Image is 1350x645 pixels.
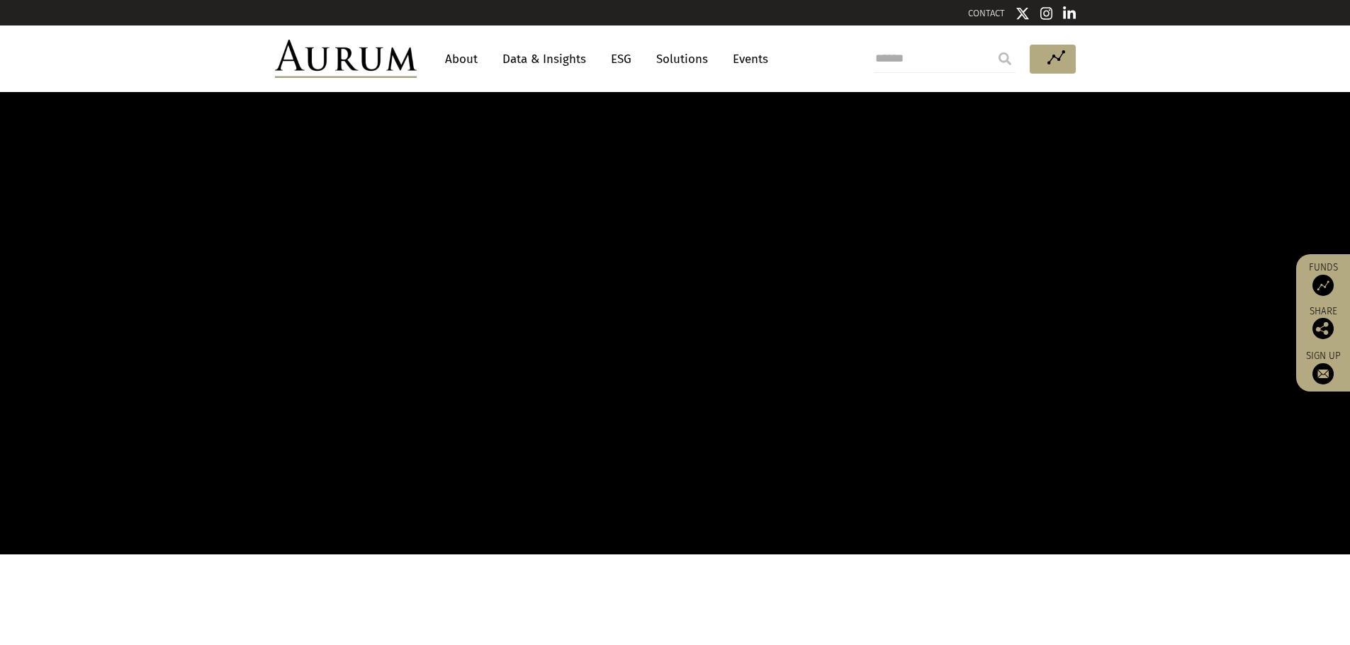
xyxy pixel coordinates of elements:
[438,46,485,72] a: About
[726,46,768,72] a: Events
[1303,261,1343,296] a: Funds
[968,8,1005,18] a: CONTACT
[275,40,417,78] img: Aurum
[1063,6,1076,21] img: Linkedin icon
[1312,275,1334,296] img: Access Funds
[649,46,715,72] a: Solutions
[604,46,639,72] a: ESG
[495,46,593,72] a: Data & Insights
[1016,6,1030,21] img: Twitter icon
[1312,363,1334,384] img: Sign up to our newsletter
[1312,318,1334,339] img: Share this post
[1303,307,1343,339] div: Share
[1303,350,1343,384] a: Sign up
[991,45,1019,73] input: Submit
[1040,6,1053,21] img: Instagram icon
